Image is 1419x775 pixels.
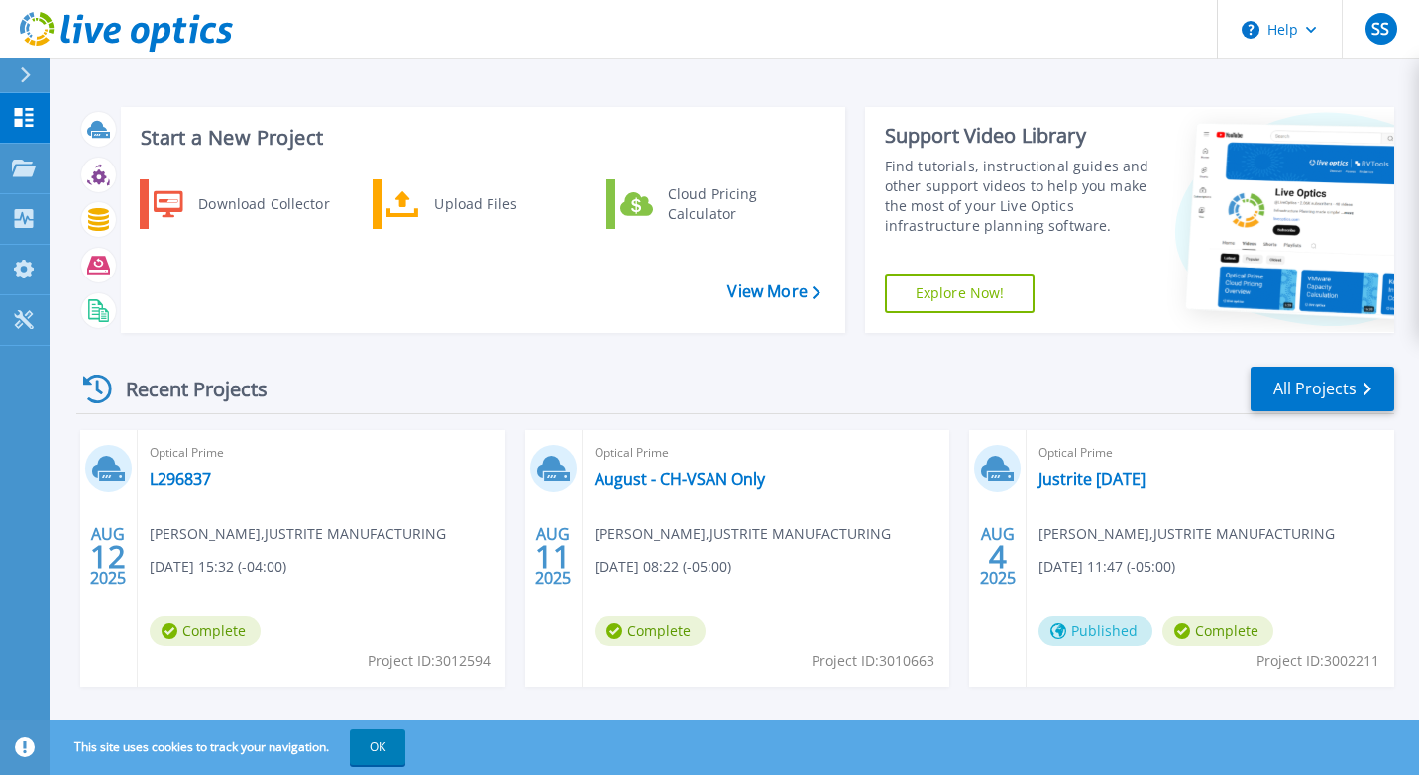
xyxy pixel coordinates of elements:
[188,184,338,224] div: Download Collector
[150,442,493,464] span: Optical Prime
[1371,21,1389,37] span: SS
[1038,442,1382,464] span: Optical Prime
[1038,523,1335,545] span: [PERSON_NAME] , JUSTRITE MANUFACTURING
[885,157,1149,236] div: Find tutorials, instructional guides and other support videos to help you make the most of your L...
[535,548,571,565] span: 11
[606,179,810,229] a: Cloud Pricing Calculator
[55,729,405,765] span: This site uses cookies to track your navigation.
[595,616,706,646] span: Complete
[350,729,405,765] button: OK
[658,184,805,224] div: Cloud Pricing Calculator
[368,650,491,672] span: Project ID: 3012594
[373,179,576,229] a: Upload Files
[1038,556,1175,578] span: [DATE] 11:47 (-05:00)
[140,179,343,229] a: Download Collector
[595,523,891,545] span: [PERSON_NAME] , JUSTRITE MANUFACTURING
[150,469,211,489] a: L296837
[989,548,1007,565] span: 4
[1256,650,1379,672] span: Project ID: 3002211
[89,520,127,593] div: AUG 2025
[1038,469,1146,489] a: Justrite [DATE]
[141,127,819,149] h3: Start a New Project
[424,184,571,224] div: Upload Files
[812,650,934,672] span: Project ID: 3010663
[76,365,294,413] div: Recent Projects
[150,556,286,578] span: [DATE] 15:32 (-04:00)
[727,282,819,301] a: View More
[1162,616,1273,646] span: Complete
[595,556,731,578] span: [DATE] 08:22 (-05:00)
[595,469,765,489] a: August - CH-VSAN Only
[150,523,446,545] span: [PERSON_NAME] , JUSTRITE MANUFACTURING
[1038,616,1152,646] span: Published
[885,123,1149,149] div: Support Video Library
[150,616,261,646] span: Complete
[979,520,1017,593] div: AUG 2025
[534,520,572,593] div: AUG 2025
[90,548,126,565] span: 12
[595,442,938,464] span: Optical Prime
[1251,367,1394,411] a: All Projects
[885,274,1036,313] a: Explore Now!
